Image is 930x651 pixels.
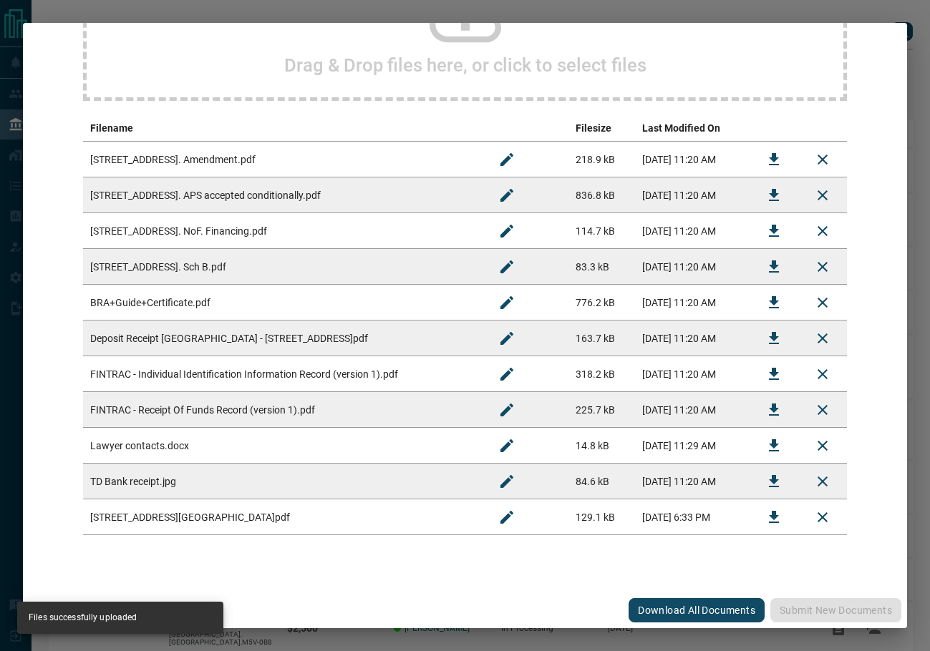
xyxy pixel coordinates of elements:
[568,320,635,356] td: 163.7 kB
[757,285,791,320] button: Download
[83,249,483,285] td: [STREET_ADDRESS]. Sch B.pdf
[635,285,750,320] td: [DATE] 11:20 AM
[757,250,791,284] button: Download
[757,178,791,212] button: Download
[635,392,750,428] td: [DATE] 11:20 AM
[805,357,840,391] button: Remove File
[635,464,750,499] td: [DATE] 11:20 AM
[568,213,635,249] td: 114.7 kB
[568,428,635,464] td: 14.8 kB
[757,464,791,499] button: Download
[83,285,483,320] td: BRA+Guide+Certificate.pdf
[757,321,791,356] button: Download
[568,115,635,142] th: Filesize
[757,214,791,248] button: Download
[568,249,635,285] td: 83.3 kB
[568,392,635,428] td: 225.7 kB
[805,500,840,534] button: Remove File
[483,115,568,142] th: edit column
[568,356,635,392] td: 318.2 kB
[490,178,524,212] button: Rename
[29,606,137,630] div: Files successfully uploaded
[490,464,524,499] button: Rename
[635,213,750,249] td: [DATE] 11:20 AM
[757,393,791,427] button: Download
[635,115,750,142] th: Last Modified On
[757,142,791,177] button: Download
[83,213,483,249] td: [STREET_ADDRESS]. NoF. Financing.pdf
[805,178,840,212] button: Remove File
[83,464,483,499] td: TD Bank receipt.jpg
[83,499,483,535] td: [STREET_ADDRESS][GEOGRAPHIC_DATA]pdf
[490,285,524,320] button: Rename
[635,499,750,535] td: [DATE] 6:33 PM
[635,177,750,213] td: [DATE] 11:20 AM
[490,393,524,427] button: Rename
[805,429,840,463] button: Remove File
[635,142,750,177] td: [DATE] 11:20 AM
[490,357,524,391] button: Rename
[83,142,483,177] td: [STREET_ADDRESS]. Amendment.pdf
[757,429,791,463] button: Download
[805,321,840,356] button: Remove File
[635,356,750,392] td: [DATE] 11:20 AM
[83,177,483,213] td: [STREET_ADDRESS]. APS accepted conditionally.pdf
[635,249,750,285] td: [DATE] 11:20 AM
[629,598,765,622] button: Download All Documents
[83,428,483,464] td: Lawyer contacts.docx
[83,320,483,356] td: Deposit Receipt [GEOGRAPHIC_DATA] - [STREET_ADDRESS]pdf
[805,393,840,427] button: Remove File
[83,115,483,142] th: Filename
[490,321,524,356] button: Rename
[490,142,524,177] button: Rename
[490,429,524,463] button: Rename
[805,250,840,284] button: Remove File
[83,356,483,392] td: FINTRAC - Individual Identification Information Record (version 1).pdf
[798,115,847,142] th: delete file action column
[805,464,840,499] button: Remove File
[805,142,840,177] button: Remove File
[805,214,840,248] button: Remove File
[757,357,791,391] button: Download
[805,285,840,320] button: Remove File
[490,250,524,284] button: Rename
[635,320,750,356] td: [DATE] 11:20 AM
[490,214,524,248] button: Rename
[757,500,791,534] button: Download
[284,54,646,76] h2: Drag & Drop files here, or click to select files
[490,500,524,534] button: Rename
[83,392,483,428] td: FINTRAC - Receipt Of Funds Record (version 1).pdf
[568,177,635,213] td: 836.8 kB
[568,499,635,535] td: 129.1 kB
[568,285,635,320] td: 776.2 kB
[750,115,798,142] th: download action column
[568,142,635,177] td: 218.9 kB
[568,464,635,499] td: 84.6 kB
[635,428,750,464] td: [DATE] 11:29 AM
